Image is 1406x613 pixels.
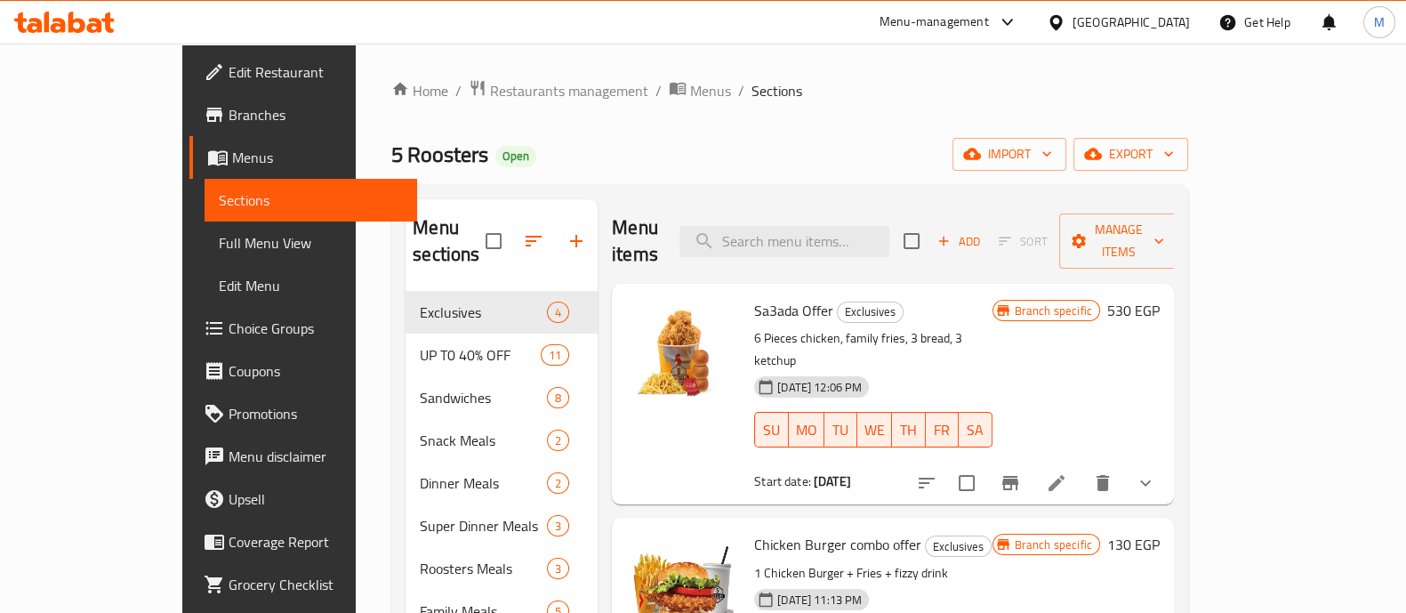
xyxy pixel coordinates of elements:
span: Restaurants management [490,80,648,101]
a: Sections [205,179,417,222]
div: Dinner Meals [420,472,547,494]
div: Exclusives [925,536,992,557]
img: Sa3ada Offer [626,298,740,412]
a: Menus [669,79,731,102]
div: items [547,515,569,536]
span: Snack Meals [420,430,547,451]
span: Sa3ada Offer [754,297,833,324]
span: SU [762,417,781,443]
a: Coverage Report [189,520,417,563]
span: 5 Roosters [391,134,488,174]
span: 4 [548,304,568,321]
h6: 530 EGP [1107,298,1160,323]
li: / [455,80,462,101]
a: Menu disclaimer [189,435,417,478]
div: Roosters Meals3 [406,547,598,590]
a: Promotions [189,392,417,435]
span: import [967,143,1052,165]
div: items [541,344,569,366]
span: Exclusives [926,536,991,557]
span: MO [796,417,817,443]
span: 2 [548,432,568,449]
button: MO [789,412,824,448]
a: Home [391,80,448,101]
span: FR [933,417,952,443]
a: Upsell [189,478,417,520]
a: Choice Groups [189,307,417,350]
button: Manage items [1059,214,1178,269]
span: SA [966,417,985,443]
a: Menus [189,136,417,179]
span: Upsell [229,488,403,510]
button: SU [754,412,788,448]
span: Select section first [987,228,1059,255]
input: search [679,226,889,257]
div: Snack Meals2 [406,419,598,462]
b: [DATE] [814,470,851,493]
a: Grocery Checklist [189,563,417,606]
span: Select all sections [475,222,512,260]
button: SA [959,412,992,448]
div: Super Dinner Meals3 [406,504,598,547]
div: Open [495,146,536,167]
a: Edit Menu [205,264,417,307]
span: 11 [542,347,568,364]
span: Grocery Checklist [229,574,403,595]
nav: breadcrumb [391,79,1188,102]
li: / [738,80,744,101]
span: Exclusives [420,302,547,323]
button: TH [892,412,926,448]
span: Super Dinner Meals [420,515,547,536]
div: Exclusives [837,302,904,323]
button: WE [857,412,892,448]
button: FR [926,412,960,448]
a: Restaurants management [469,79,648,102]
span: UP T0 40% OFF [420,344,541,366]
li: / [655,80,662,101]
span: Start date: [754,470,811,493]
h2: Menu sections [413,214,486,268]
a: Edit Restaurant [189,51,417,93]
span: export [1088,143,1174,165]
div: items [547,302,569,323]
span: Sandwiches [420,387,547,408]
span: Exclusives [838,302,903,322]
svg: Show Choices [1135,472,1156,494]
h2: Menu items [612,214,658,268]
span: Open [495,149,536,164]
span: Coupons [229,360,403,382]
a: Edit menu item [1046,472,1067,494]
div: Menu-management [880,12,989,33]
span: Coverage Report [229,531,403,553]
span: Edit Menu [219,275,403,296]
button: delete [1081,462,1124,504]
span: Add [935,231,983,252]
span: Manage items [1073,219,1164,263]
div: Exclusives4 [406,291,598,334]
span: Sections [751,80,802,101]
button: Add section [555,220,598,262]
span: Full Menu View [219,232,403,254]
span: WE [864,417,885,443]
span: Menu disclaimer [229,446,403,467]
span: TU [832,417,851,443]
span: Roosters Meals [420,558,547,579]
span: [DATE] 11:13 PM [770,592,869,609]
button: TU [824,412,858,448]
span: 2 [548,475,568,492]
span: Menus [232,147,403,168]
span: Branch specific [1008,302,1099,319]
div: items [547,472,569,494]
div: [GEOGRAPHIC_DATA] [1073,12,1190,32]
span: Select to update [948,464,985,502]
div: items [547,430,569,451]
span: 8 [548,390,568,407]
span: M [1374,12,1385,32]
div: items [547,387,569,408]
span: Chicken Burger combo offer [754,531,921,558]
button: show more [1124,462,1167,504]
span: Menus [690,80,731,101]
